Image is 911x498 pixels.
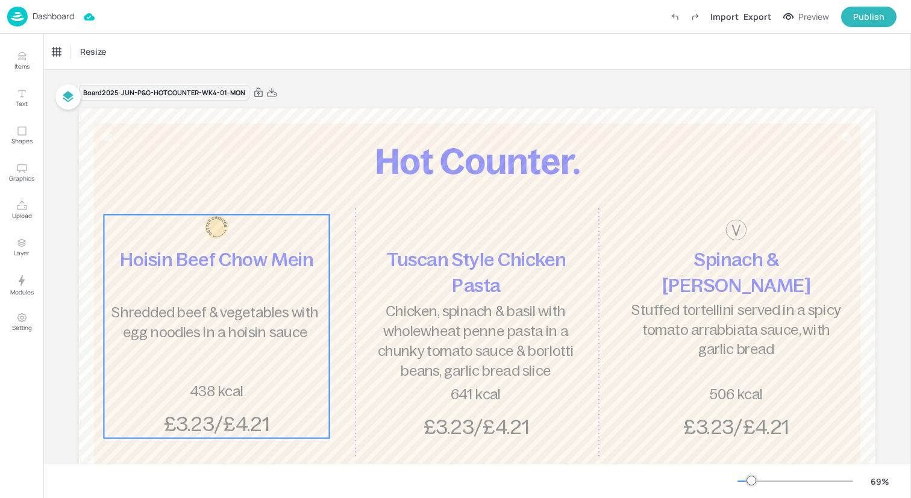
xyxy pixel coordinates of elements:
span: 438 kcal [190,384,243,399]
div: Import [710,10,739,23]
span: £3.23/£4.21 [683,416,789,438]
span: £3.23/£4.21 [424,416,530,438]
div: Preview [798,10,829,23]
div: 69 % [865,475,894,488]
span: Stuffed tortellini served in a spicy tomato arrabbiata sauce, with garlic bread [631,302,841,358]
button: Preview [776,8,836,26]
button: Publish [841,7,897,27]
span: Chicken, spinach & basil with wholewheat penne pasta in a chunky tomato sauce & borlotti beans, g... [378,303,574,378]
span: 506 kcal [710,387,762,402]
span: Tuscan Style Chicken Pasta [387,249,566,296]
span: Hoisin Beef Chow Mein [120,249,313,269]
label: Undo (Ctrl + Z) [665,7,685,27]
div: Export [744,10,771,23]
div: Publish [853,10,884,23]
label: Redo (Ctrl + Y) [685,7,706,27]
span: Resize [78,45,108,58]
img: logo-86c26b7e.jpg [7,7,28,26]
span: £3.23/£4.21 [164,412,270,435]
span: 641 kcal [451,387,501,402]
span: Spinach & [PERSON_NAME] [662,249,810,296]
div: Board 2025-JUN-P&G-HOTCOUNTER-WK4-01-MON [79,85,249,101]
p: Dashboard [33,12,74,20]
span: Shredded beef & vegetables with egg noodles in a hoisin sauce [111,304,319,340]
